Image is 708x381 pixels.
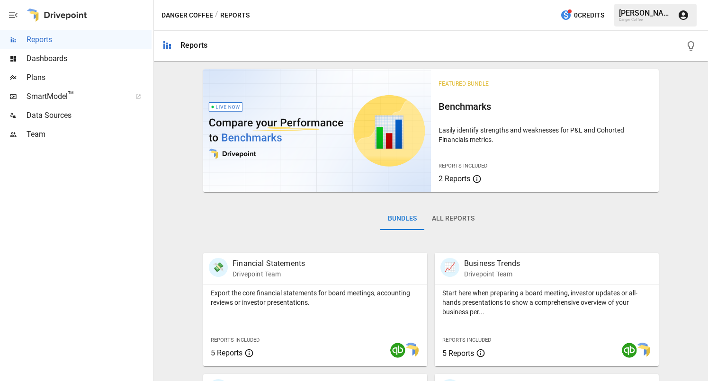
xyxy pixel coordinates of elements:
[211,337,260,343] span: Reports Included
[390,343,405,358] img: quickbooks
[464,258,520,269] p: Business Trends
[619,18,672,22] div: Danger Coffee
[439,163,487,169] span: Reports Included
[27,110,152,121] span: Data Sources
[439,99,651,114] h6: Benchmarks
[27,129,152,140] span: Team
[203,69,431,192] img: video thumbnail
[27,34,152,45] span: Reports
[442,288,651,317] p: Start here when preparing a board meeting, investor updates or all-hands presentations to show a ...
[380,207,424,230] button: Bundles
[233,258,305,269] p: Financial Statements
[442,349,474,358] span: 5 Reports
[180,41,207,50] div: Reports
[440,258,459,277] div: 📈
[464,269,520,279] p: Drivepoint Team
[439,125,651,144] p: Easily identify strengths and weaknesses for P&L and Cohorted Financials metrics.
[439,174,470,183] span: 2 Reports
[622,343,637,358] img: quickbooks
[403,343,419,358] img: smart model
[635,343,650,358] img: smart model
[68,89,74,101] span: ™
[574,9,604,21] span: 0 Credits
[161,9,213,21] button: Danger Coffee
[27,53,152,64] span: Dashboards
[215,9,218,21] div: /
[233,269,305,279] p: Drivepoint Team
[211,288,420,307] p: Export the core financial statements for board meetings, accounting reviews or investor presentat...
[439,80,489,87] span: Featured Bundle
[556,7,608,24] button: 0Credits
[619,9,672,18] div: [PERSON_NAME]
[442,337,491,343] span: Reports Included
[424,207,482,230] button: All Reports
[27,91,125,102] span: SmartModel
[211,348,242,357] span: 5 Reports
[27,72,152,83] span: Plans
[209,258,228,277] div: 💸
